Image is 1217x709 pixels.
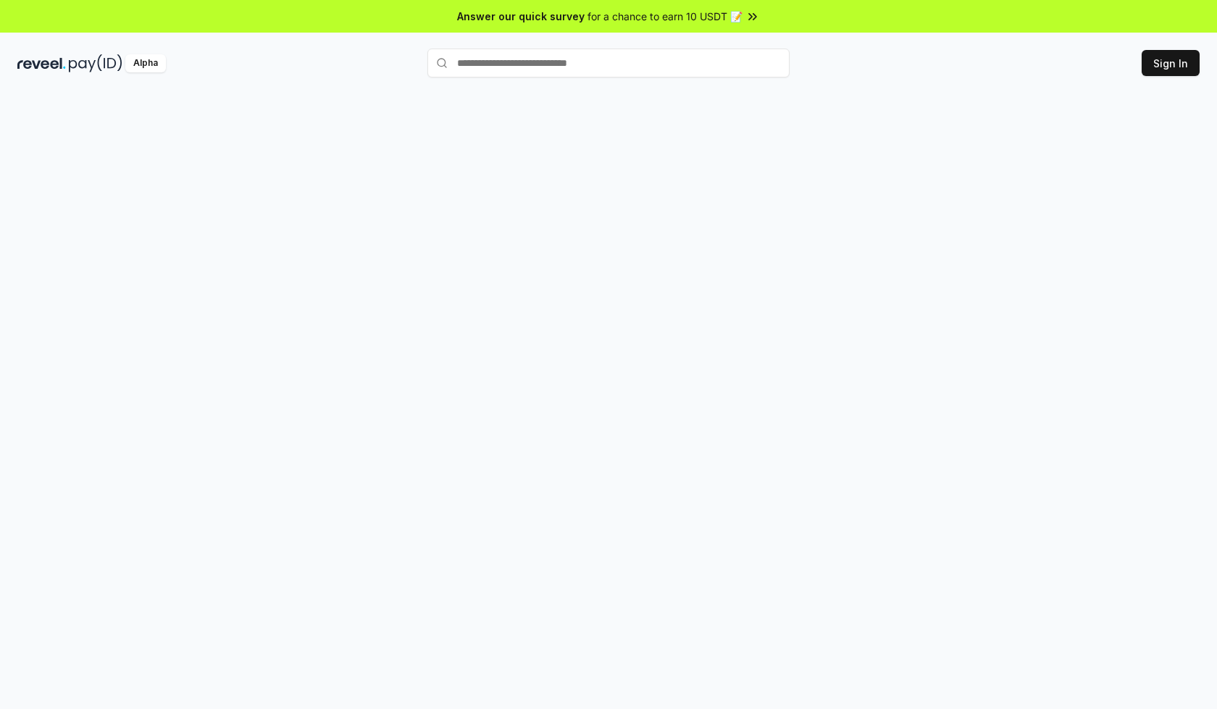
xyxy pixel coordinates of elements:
[1142,50,1200,76] button: Sign In
[587,9,743,24] span: for a chance to earn 10 USDT 📝
[457,9,585,24] span: Answer our quick survey
[125,54,166,72] div: Alpha
[69,54,122,72] img: pay_id
[17,54,66,72] img: reveel_dark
